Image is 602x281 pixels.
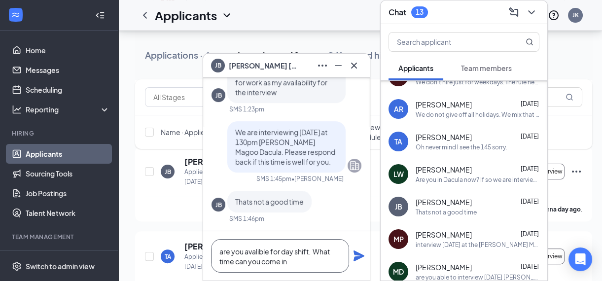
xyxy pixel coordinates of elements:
button: Ellipses [315,58,330,73]
div: Switch to admin view [26,261,95,271]
svg: WorkstreamLogo [11,10,21,20]
div: Applications · 4 [145,49,210,61]
svg: Minimize [332,60,344,71]
div: Oh never mind I see the 145 sorry. [416,143,507,151]
div: JB [395,202,402,211]
svg: Plane [353,250,365,262]
a: Talent Network [26,203,110,223]
textarea: are you avalible for day shift. What time can you come in [211,239,349,273]
svg: Ellipses [570,166,582,177]
div: Team Management [12,233,108,241]
svg: Cross [348,60,360,71]
div: MD [393,267,404,277]
div: interview [DATE] at the [PERSON_NAME] Magoo in [GEOGRAPHIC_DATA]. Time will be 430pm [416,241,539,249]
span: [DATE] [521,263,539,270]
span: [PERSON_NAME] [416,262,472,272]
div: MP [393,234,404,244]
div: Interviews · 48 [238,49,299,61]
span: We are interviewing [DATE] at 130pm [PERSON_NAME] Magoo Dacula. Please respond back if this time ... [235,128,335,166]
div: Offers and hires · 195 [327,49,415,61]
span: • [PERSON_NAME] [291,175,344,183]
div: We don't hire just for weekdays. The rule here is 2 Fridays, 2 sat, 2 [DATE] a month. If just cha... [416,78,539,86]
div: Thats not a good time [416,208,477,216]
div: LW [393,169,404,179]
span: Thats not a good time [235,197,304,206]
span: [PERSON_NAME] [416,132,472,142]
div: SMS 1:45pm [256,175,291,183]
svg: QuestionInfo [548,9,560,21]
span: [PERSON_NAME] [416,230,472,240]
div: SMS 1:46pm [229,214,264,223]
svg: MagnifyingGlass [566,93,573,101]
div: JK [572,11,579,19]
span: [PERSON_NAME] [416,197,472,207]
span: Applicants [398,64,433,72]
a: Scheduling [26,80,110,100]
div: JB [215,201,222,209]
span: Name · Applied On [161,127,220,137]
span: [DATE] [521,230,539,238]
div: AR [394,104,403,114]
h5: [PERSON_NAME] [184,241,214,252]
span: [DATE] [521,198,539,205]
span: [DATE] [521,100,539,107]
input: Search applicant [389,33,506,51]
a: Messages [26,60,110,80]
span: I accidentally put my availability for work as my availability for the interview [235,68,335,97]
div: We do not give off all holidays. We mix that thru all of our employees, if this changes, please r... [416,110,539,119]
div: Open Intercom Messenger [568,247,592,271]
svg: Settings [12,261,22,271]
div: Reporting [26,105,110,114]
svg: ChevronDown [526,6,537,18]
div: JB [215,91,222,100]
span: [DATE] [521,133,539,140]
span: Interview Schedule [350,122,393,142]
a: Sourcing Tools [26,164,110,183]
div: Hiring [12,129,108,138]
span: [PERSON_NAME] [416,100,472,109]
span: [PERSON_NAME] [PERSON_NAME] [229,60,298,71]
span: [PERSON_NAME] [416,165,472,175]
div: JB [165,168,171,176]
div: Are you in Dacula now? If so we are interviewing [DATE] at [PERSON_NAME] Magoos Dacula @ 230. Ple... [416,176,539,184]
b: a day ago [553,206,581,213]
div: SMS 1:23pm [229,105,264,113]
svg: ComposeMessage [508,6,520,18]
button: Minimize [330,58,346,73]
a: Home [26,40,110,60]
button: ComposeMessage [506,4,522,20]
div: Applied on [DATE] [184,252,226,272]
span: Team members [461,64,512,72]
button: ChevronDown [524,4,539,20]
svg: Collapse [95,10,105,20]
span: [DATE] [521,165,539,173]
a: Job Postings [26,183,110,203]
div: Applied on [DATE] [184,167,226,187]
div: 13 [416,8,424,16]
svg: Ellipses [317,60,328,71]
svg: ChevronDown [221,9,233,21]
button: Cross [346,58,362,73]
div: TA [165,252,171,261]
svg: ChevronLeft [139,9,151,21]
input: All Stages [153,92,243,103]
h5: [PERSON_NAME] [184,156,214,167]
div: TA [394,137,402,146]
svg: Analysis [12,105,22,114]
a: Applicants [26,144,110,164]
h1: Applicants [155,7,217,24]
svg: MagnifyingGlass [526,38,533,46]
svg: Company [349,160,360,172]
h3: Chat [389,7,406,18]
